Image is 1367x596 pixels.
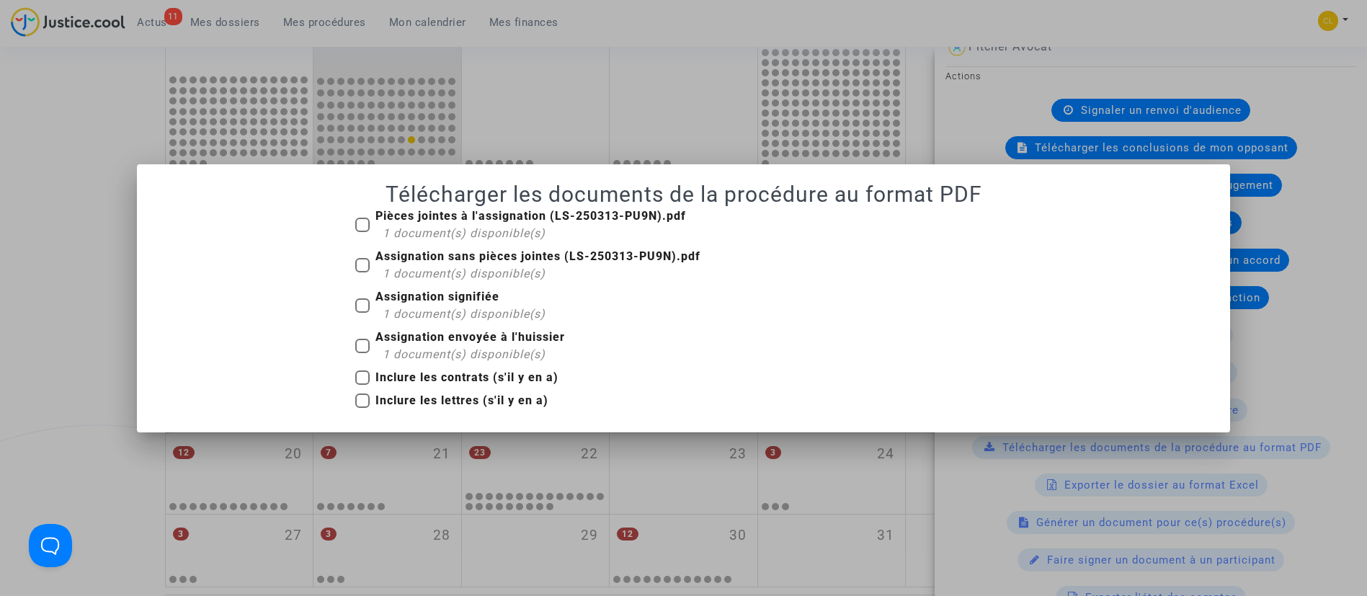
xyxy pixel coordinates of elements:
b: Assignation signifiée [375,290,499,303]
b: Inclure les lettres (s'il y en a) [375,393,548,407]
span: 1 document(s) disponible(s) [383,267,546,280]
b: Pièces jointes à l'assignation (LS-250313-PU9N).pdf [375,209,686,223]
span: 1 document(s) disponible(s) [383,347,546,361]
h1: Télécharger les documents de la procédure au format PDF [154,182,1214,208]
span: 1 document(s) disponible(s) [383,307,546,321]
span: 1 document(s) disponible(s) [383,226,546,240]
b: Assignation sans pièces jointes (LS-250313-PU9N).pdf [375,249,700,263]
b: Assignation envoyée à l'huissier [375,330,565,344]
iframe: Help Scout Beacon - Open [29,524,72,567]
b: Inclure les contrats (s'il y en a) [375,370,558,384]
